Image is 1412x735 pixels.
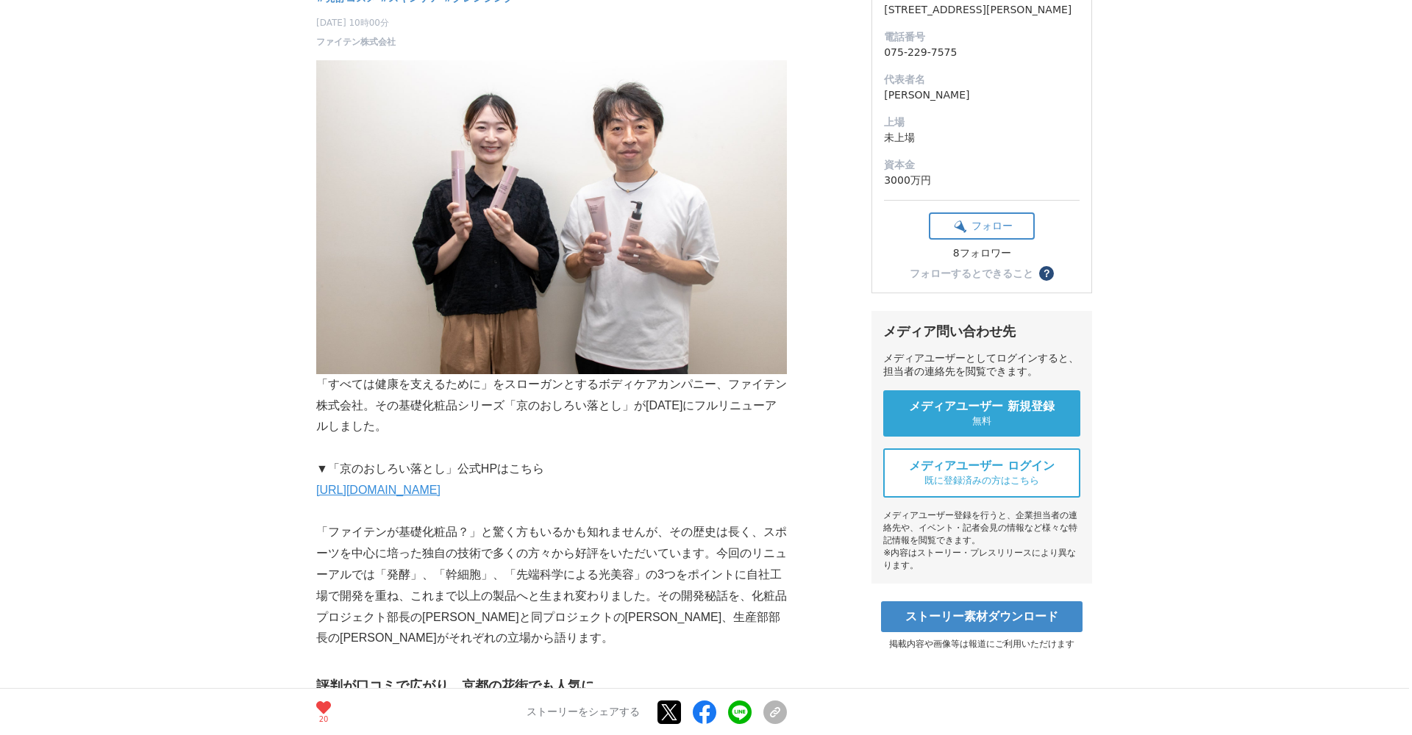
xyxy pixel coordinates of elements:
[972,415,991,428] span: 無料
[316,522,787,649] p: 「ファイテンが基礎化粧品？」と驚く方もいるかも知れませんが、その歴史は長く、スポーツを中心に培った独自の技術で多くの方々から好評をいただいています。今回のリニューアルでは「発酵」、「幹細胞」、「...
[316,459,787,480] p: ▼「京のおしろい落とし」公式HPはこちら
[316,16,396,29] span: [DATE] 10時00分
[316,675,787,697] h3: 評判が口コミで広がり、京都の花街でも人気に
[909,399,1055,415] span: メディアユーザー 新規登録
[883,323,1080,340] div: メディア問い合わせ先
[884,157,1080,173] dt: 資本金
[883,352,1080,379] div: メディアユーザーとしてログインすると、担当者の連絡先を閲覧できます。
[910,268,1033,279] div: フォローするとできること
[316,715,331,723] p: 20
[929,247,1035,260] div: 8フォロワー
[883,448,1080,498] a: メディアユーザー ログイン 既に登録済みの方はこちら
[884,130,1080,146] dd: 未上場
[883,390,1080,437] a: メディアユーザー 新規登録 無料
[929,212,1035,240] button: フォロー
[1039,266,1054,281] button: ？
[1041,268,1052,279] span: ？
[884,72,1080,87] dt: 代表者名
[924,474,1039,487] span: 既に登録済みの方はこちら
[316,60,787,374] img: thumbnail_2e217800-a071-11f0-b67d-037f43a3b45f.jpg
[884,87,1080,103] dd: [PERSON_NAME]
[881,601,1083,632] a: ストーリー素材ダウンロード
[883,509,1080,572] div: メディアユーザー登録を行うと、企業担当者の連絡先や、イベント・記者会見の情報など様々な特記情報を閲覧できます。 ※内容はストーリー・プレスリリースにより異なります。
[884,2,1080,18] dd: [STREET_ADDRESS][PERSON_NAME]
[884,115,1080,130] dt: 上場
[909,459,1055,474] span: メディアユーザー ログイン
[316,35,396,49] a: ファイテン株式会社
[527,706,640,719] p: ストーリーをシェアする
[871,638,1092,650] p: 掲載内容や画像等は報道にご利用いただけます
[884,173,1080,188] dd: 3000万円
[884,45,1080,60] dd: 075-229-7575
[316,374,787,437] p: 「すべては健康を支えるために」をスローガンとするボディケアカンパニー、ファイテン株式会社。その基礎化粧品シリーズ「京のおしろい落とし」が[DATE]にフルリニューアルしました。
[316,484,441,496] a: [URL][DOMAIN_NAME]
[884,29,1080,45] dt: 電話番号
